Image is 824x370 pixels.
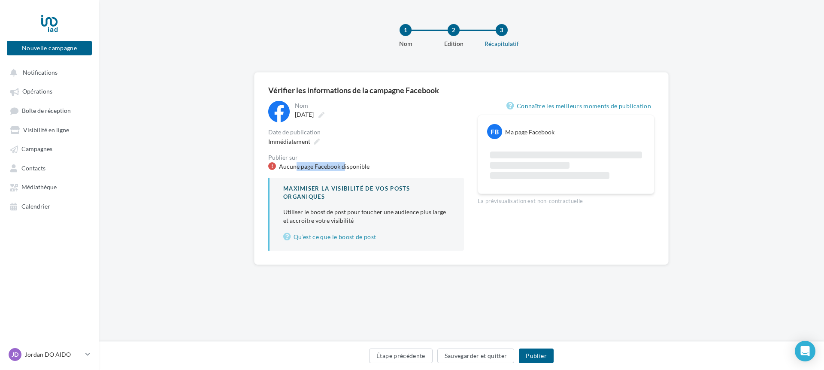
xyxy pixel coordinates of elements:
[5,141,94,156] a: Campagnes
[268,138,310,145] span: Immédiatement
[283,185,450,200] div: Maximiser la visibilité de vos posts organiques
[5,122,94,137] a: Visibilité en ligne
[23,126,69,133] span: Visibilité en ligne
[519,349,553,363] button: Publier
[369,349,433,363] button: Étape précédente
[268,129,464,135] div: Date de publication
[21,184,57,191] span: Médiathèque
[7,346,92,363] a: JD Jordan DO AIDO
[268,86,654,94] div: Vérifier les informations de la campagne Facebook
[478,194,654,205] div: La prévisualisation est non-contractuelle
[5,83,94,99] a: Opérations
[295,103,462,109] div: Nom
[474,39,529,48] div: Récapitulatif
[21,164,45,172] span: Contacts
[378,39,433,48] div: Nom
[5,160,94,176] a: Contacts
[795,341,815,361] div: Open Intercom Messenger
[506,101,654,111] a: Connaître les meilleurs moments de publication
[5,198,94,214] a: Calendrier
[496,24,508,36] div: 3
[437,349,515,363] button: Sauvegarder et quitter
[22,107,71,114] span: Boîte de réception
[448,24,460,36] div: 2
[12,350,18,359] span: JD
[21,146,52,153] span: Campagnes
[23,69,58,76] span: Notifications
[268,155,464,161] div: Publier sur
[283,232,450,242] a: Qu’est ce que le boost de post
[5,103,94,118] a: Boîte de réception
[426,39,481,48] div: Edition
[7,41,92,55] button: Nouvelle campagne
[5,64,90,80] button: Notifications
[487,124,502,139] div: FB
[5,179,94,194] a: Médiathèque
[400,24,412,36] div: 1
[283,208,450,225] p: Utiliser le boost de post pour toucher une audience plus large et accroitre votre visibilité
[21,203,50,210] span: Calendrier
[22,88,52,95] span: Opérations
[25,350,82,359] p: Jordan DO AIDO
[505,128,554,136] div: Ma page Facebook
[295,111,314,118] span: [DATE]
[279,162,370,171] div: Aucune page Facebook disponible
